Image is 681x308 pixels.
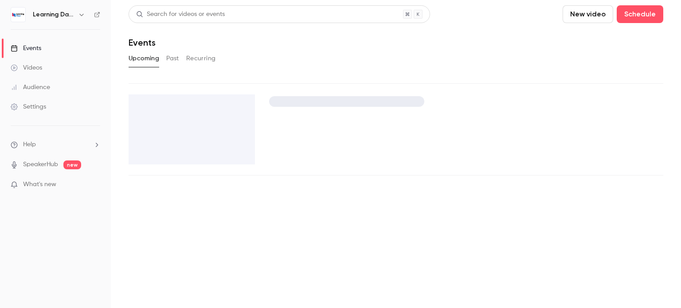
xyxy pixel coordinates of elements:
[11,8,25,22] img: Learning Days
[23,180,56,189] span: What's new
[23,140,36,149] span: Help
[186,51,216,66] button: Recurring
[129,51,159,66] button: Upcoming
[11,83,50,92] div: Audience
[617,5,663,23] button: Schedule
[136,10,225,19] div: Search for videos or events
[166,51,179,66] button: Past
[33,10,74,19] h6: Learning Days
[23,160,58,169] a: SpeakerHub
[11,44,41,53] div: Events
[11,63,42,72] div: Videos
[11,102,46,111] div: Settings
[129,37,156,48] h1: Events
[563,5,613,23] button: New video
[63,160,81,169] span: new
[11,140,100,149] li: help-dropdown-opener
